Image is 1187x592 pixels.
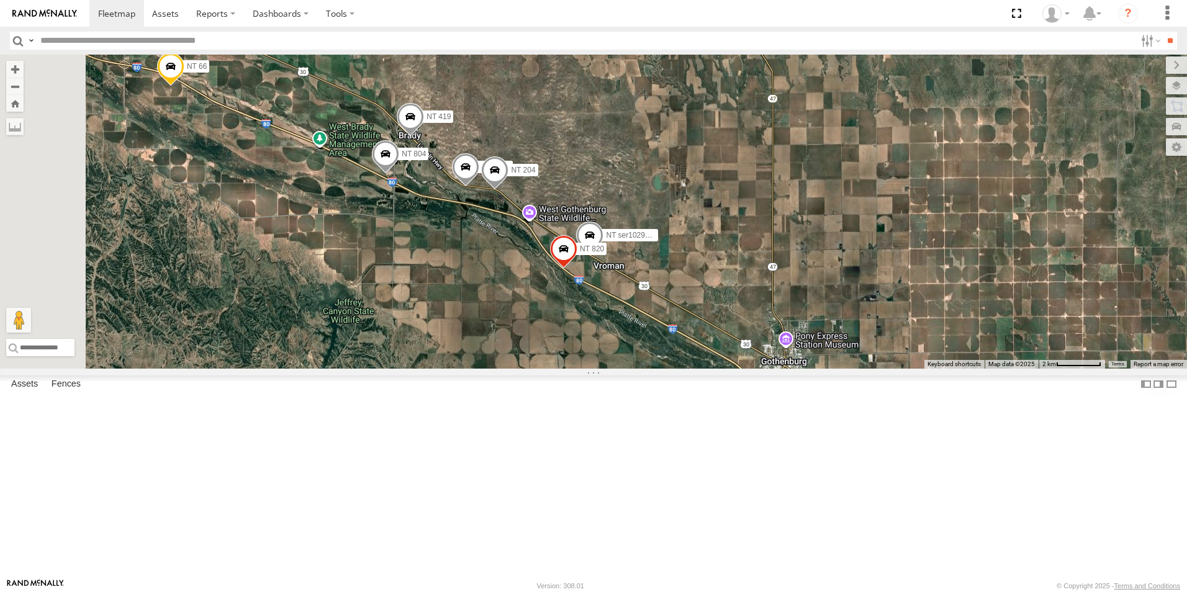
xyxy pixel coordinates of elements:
label: Dock Summary Table to the Right [1152,375,1165,393]
button: Map Scale: 2 km per 69 pixels [1039,360,1105,369]
button: Zoom in [6,61,24,78]
span: NT 419 [427,112,451,121]
a: Report a map error [1134,361,1183,367]
a: Terms (opens in new tab) [1111,362,1124,367]
span: NT 204 [511,166,535,174]
button: Keyboard shortcuts [927,360,981,369]
label: Map Settings [1166,138,1187,156]
button: Zoom Home [6,95,24,112]
label: Measure [6,118,24,135]
button: Drag Pegman onto the map to open Street View [6,308,31,333]
span: 2 km [1042,361,1056,367]
span: NT 804 [402,150,426,158]
label: Fences [45,375,87,393]
label: Assets [5,375,44,393]
span: NT 820 [580,244,604,253]
label: Search Query [26,32,36,50]
button: Zoom out [6,78,24,95]
i: ? [1118,4,1138,24]
a: Visit our Website [7,580,64,592]
span: Map data ©2025 [988,361,1035,367]
img: rand-logo.svg [12,9,77,18]
div: Al Bahnsen [1038,4,1074,23]
label: Hide Summary Table [1165,375,1178,393]
div: © Copyright 2025 - [1057,582,1180,590]
div: Version: 308.01 [537,582,584,590]
a: Terms and Conditions [1114,582,1180,590]
span: NT ser1029138 [606,231,657,240]
label: Search Filter Options [1136,32,1163,50]
span: NT 66 [187,62,207,71]
label: Dock Summary Table to the Left [1140,375,1152,393]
